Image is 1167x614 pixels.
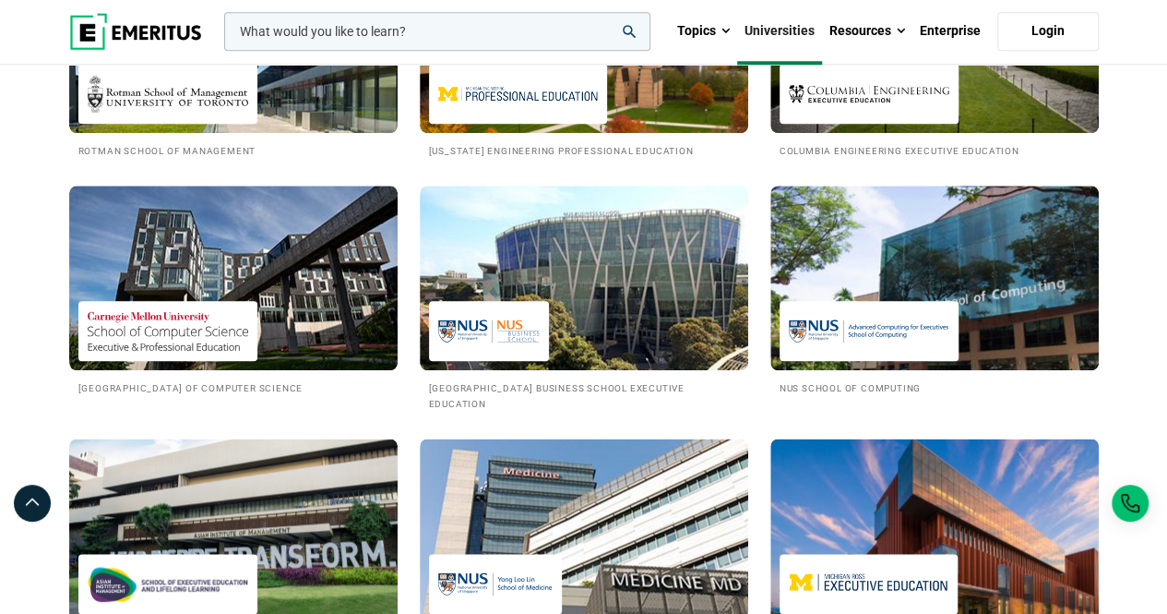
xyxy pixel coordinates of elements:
img: Universities We Work With [69,186,398,370]
img: Michigan Engineering Professional Education [438,73,599,114]
img: Michigan Ross Executive Education [789,563,949,605]
a: Universities We Work With Carnegie Mellon University School of Computer Science [GEOGRAPHIC_DATA]... [69,186,398,395]
a: Login [997,12,1099,51]
h2: NUS School of Computing [780,379,1090,395]
img: NUS Yong Loo Lin School of Medicine [438,563,553,605]
h2: [GEOGRAPHIC_DATA] Business School Executive Education [429,379,739,411]
img: Asian Institute of Management [88,563,248,605]
input: woocommerce-product-search-field-0 [224,12,650,51]
h2: Columbia Engineering Executive Education [780,142,1090,158]
h2: Rotman School of Management [78,142,388,158]
a: Universities We Work With NUS School of Computing NUS School of Computing [770,186,1099,395]
img: Universities We Work With [420,186,748,370]
img: NUS School of Computing [789,310,949,352]
img: National University of Singapore Business School Executive Education [438,310,540,352]
a: Universities We Work With National University of Singapore Business School Executive Education [G... [420,186,748,411]
img: Rotman School of Management [88,73,248,114]
h2: [US_STATE] Engineering Professional Education [429,142,739,158]
h2: [GEOGRAPHIC_DATA] of Computer Science [78,379,388,395]
img: Columbia Engineering Executive Education [789,73,949,114]
img: Universities We Work With [770,186,1099,370]
img: Carnegie Mellon University School of Computer Science [88,310,248,352]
